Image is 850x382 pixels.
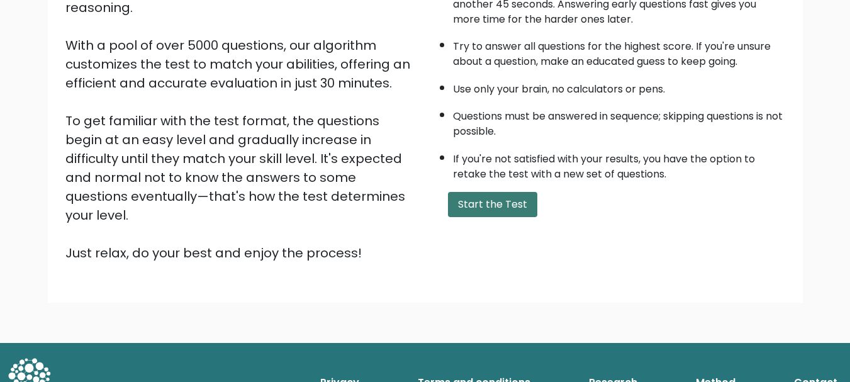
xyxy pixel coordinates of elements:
[453,103,785,139] li: Questions must be answered in sequence; skipping questions is not possible.
[453,145,785,182] li: If you're not satisfied with your results, you have the option to retake the test with a new set ...
[453,76,785,97] li: Use only your brain, no calculators or pens.
[448,192,537,217] button: Start the Test
[453,33,785,69] li: Try to answer all questions for the highest score. If you're unsure about a question, make an edu...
